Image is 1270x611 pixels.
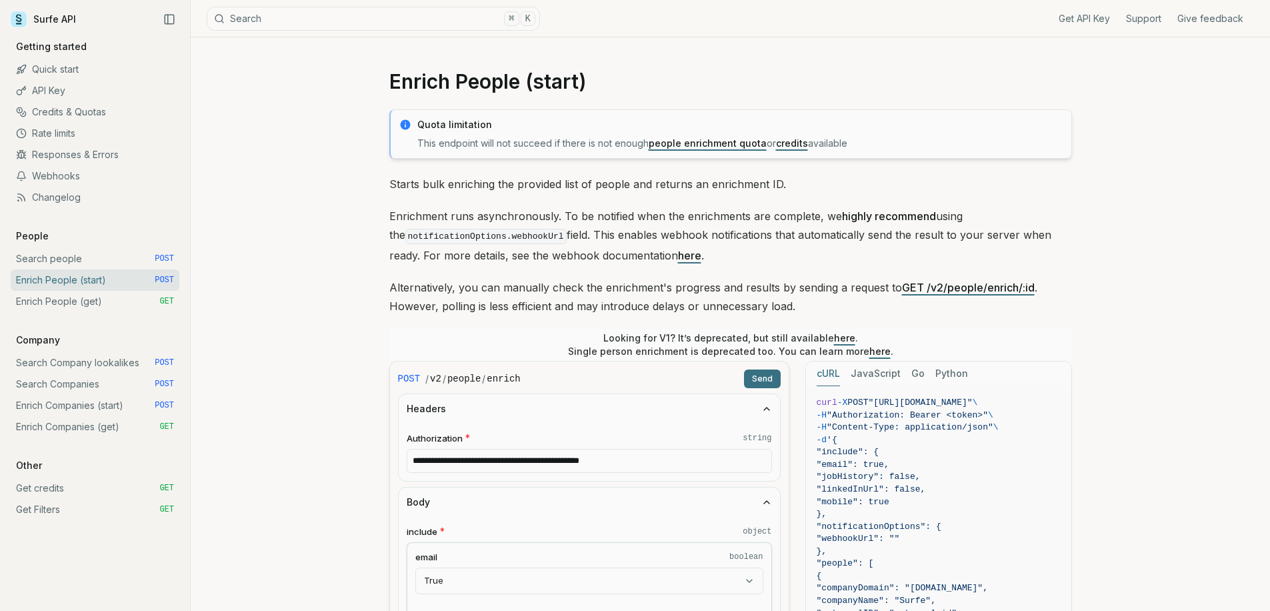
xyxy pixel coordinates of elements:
code: boolean [729,552,763,562]
a: Enrich Companies (get) GET [11,416,179,438]
p: Quota limitation [417,118,1063,131]
a: Changelog [11,187,179,208]
span: "notificationOptions": { [817,522,941,532]
a: Rate limits [11,123,179,144]
span: "mobile": true [817,497,889,507]
span: '{ [827,435,837,445]
span: -d [817,435,827,445]
kbd: ⌘ [504,11,519,26]
span: email [415,551,437,564]
span: }, [817,546,827,556]
a: people enrichment quota [649,137,767,149]
a: API Key [11,80,179,101]
a: Credits & Quotas [11,101,179,123]
button: Search⌘K [207,7,540,31]
span: / [443,372,446,386]
span: "linkedInUrl": false, [817,484,926,494]
a: Surfe API [11,9,76,29]
span: -H [817,422,827,432]
button: Headers [399,394,780,424]
a: Get credits GET [11,478,179,499]
span: "email": true, [817,460,889,470]
a: Enrich People (get) GET [11,291,179,312]
span: Authorization [407,432,463,445]
code: v2 [430,372,441,386]
span: "people": [ [817,558,874,568]
span: / [425,372,429,386]
span: POST [155,275,174,285]
span: \ [993,422,999,432]
a: GET /v2/people/enrich/:id [902,281,1035,294]
span: "include": { [817,447,879,457]
span: POST [155,358,174,368]
a: Search Company lookalikes POST [11,352,179,374]
a: here [869,346,891,357]
code: object [743,526,771,537]
span: POST [155,400,174,411]
span: { [817,571,822,581]
span: "Authorization: Bearer <token>" [827,410,988,420]
a: Search people POST [11,248,179,269]
kbd: K [521,11,535,26]
code: enrich [487,372,520,386]
span: POST [398,372,421,386]
span: -H [817,410,827,420]
code: people [447,372,481,386]
span: GET [159,483,174,494]
span: \ [988,410,993,420]
a: Search Companies POST [11,374,179,395]
code: notificationOptions.webhookUrl [405,229,567,244]
h1: Enrich People (start) [389,69,1072,93]
p: Getting started [11,40,92,53]
span: POST [847,398,868,408]
p: Other [11,459,47,472]
a: Support [1126,12,1161,25]
button: Collapse Sidebar [159,9,179,29]
span: "webhookUrl": "" [817,534,900,544]
span: / [482,372,485,386]
button: cURL [817,362,840,386]
a: Webhooks [11,165,179,187]
span: include [407,526,437,538]
button: Send [744,370,781,388]
a: Give feedback [1177,12,1243,25]
p: Looking for V1? It’s deprecated, but still available . Single person enrichment is deprecated too... [568,332,893,358]
a: credits [776,137,808,149]
a: here [678,249,701,262]
a: Responses & Errors [11,144,179,165]
span: "jobHistory": false, [817,472,921,482]
button: JavaScript [851,362,901,386]
a: Get Filters GET [11,499,179,520]
p: People [11,229,54,243]
a: Enrich Companies (start) POST [11,395,179,416]
span: POST [155,379,174,390]
span: GET [159,296,174,307]
span: -X [837,398,848,408]
span: }, [817,509,827,519]
a: Enrich People (start) POST [11,269,179,291]
p: This endpoint will not succeed if there is not enough or available [417,137,1063,150]
span: GET [159,504,174,515]
a: here [834,332,855,344]
span: "[URL][DOMAIN_NAME]" [869,398,973,408]
span: "companyName": "Surfe", [817,596,936,606]
a: Quick start [11,59,179,80]
span: "companyDomain": "[DOMAIN_NAME]", [817,583,988,593]
a: Get API Key [1059,12,1110,25]
p: Company [11,334,65,347]
span: curl [817,398,837,408]
button: Body [399,488,780,517]
button: Go [911,362,925,386]
code: string [743,433,771,444]
span: POST [155,253,174,264]
span: \ [973,398,978,408]
p: Alternatively, you can manually check the enrichment's progress and results by sending a request ... [389,278,1072,316]
span: GET [159,422,174,432]
button: Python [935,362,968,386]
p: Enrichment runs asynchronously. To be notified when the enrichments are complete, we using the fi... [389,207,1072,265]
span: "Content-Type: application/json" [827,422,993,432]
p: Starts bulk enriching the provided list of people and returns an enrichment ID. [389,175,1072,193]
strong: highly recommend [842,209,936,223]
